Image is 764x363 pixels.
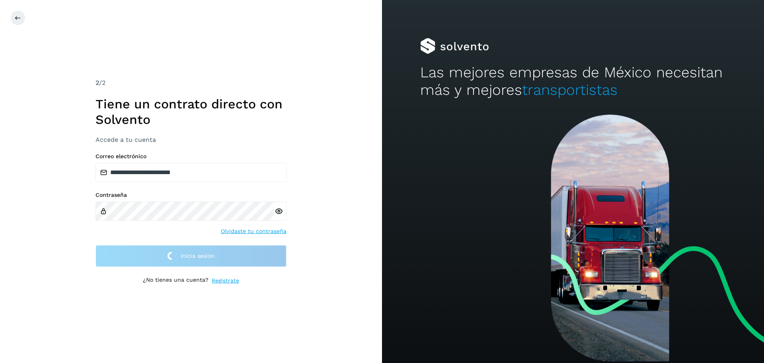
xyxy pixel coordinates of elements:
label: Contraseña [95,192,286,198]
p: ¿No tienes una cuenta? [143,277,209,285]
div: /2 [95,78,286,88]
h3: Accede a tu cuenta [95,136,286,143]
button: Inicia sesión [95,245,286,267]
span: 2 [95,79,99,86]
h2: Las mejores empresas de México necesitan más y mejores [420,64,726,99]
a: Regístrate [212,277,239,285]
span: Inicia sesión [181,253,214,259]
h1: Tiene un contrato directo con Solvento [95,96,286,127]
a: Olvidaste tu contraseña [221,227,286,235]
label: Correo electrónico [95,153,286,160]
span: transportistas [522,81,618,98]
